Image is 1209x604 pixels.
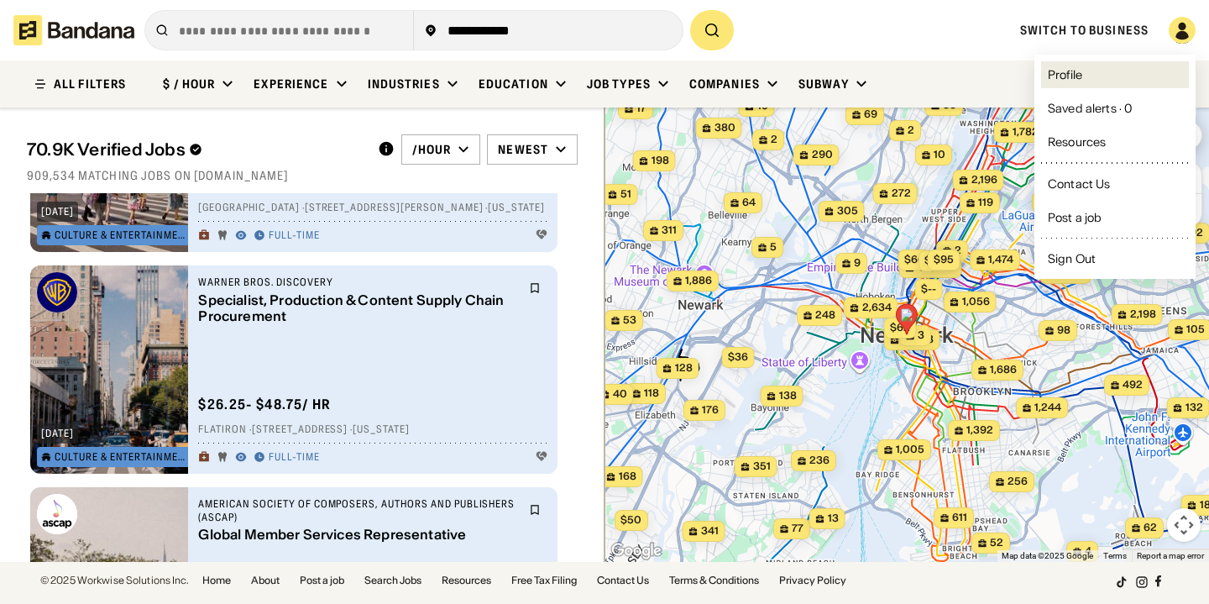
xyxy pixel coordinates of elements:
a: Resources [442,575,491,586]
span: 105 [1186,323,1205,337]
span: 1,005 [896,443,924,457]
span: 2 [908,123,914,138]
span: $66 [904,253,924,265]
div: Global Member Services Representative [198,528,519,544]
span: 1,056 [962,295,990,309]
span: 492 [1123,378,1143,392]
span: 2 [771,133,777,147]
span: 236 [809,454,830,468]
span: 2,198 [1130,307,1156,322]
div: /hour [412,142,452,157]
span: 98 [1057,323,1070,338]
div: grid [27,193,578,562]
span: 1,645 [1058,266,1085,281]
a: Terms (opens in new tab) [1103,551,1127,560]
span: 305 [837,204,858,218]
span: 30,480 [918,260,955,275]
img: Warner Bros. Discovery logo [37,272,77,313]
div: American Society of Composers, Authors and Publishers (ASCAP) [198,497,519,523]
div: Culture & Entertainment [55,452,191,462]
div: Full-time [269,451,320,465]
a: Saved alerts · 0 [1041,95,1189,122]
span: 1,244 [1034,401,1061,415]
span: 290 [812,148,833,162]
div: 909,534 matching jobs on [DOMAIN_NAME] [27,168,578,183]
a: Privacy Policy [779,575,846,586]
div: [DATE] [41,207,74,217]
a: Open this area in Google Maps (opens a new window) [609,540,664,562]
a: Free Tax Filing [511,575,577,586]
div: Companies [689,76,760,92]
a: About [251,575,280,586]
div: Saved alerts · 0 [1048,102,1132,114]
span: 1,886 [685,274,712,288]
span: 248 [815,308,835,323]
span: 611 [952,511,967,525]
span: 138 [779,389,797,403]
span: 176 [702,403,719,418]
div: Post a job [1048,212,1102,223]
img: American Society of Composers, Authors and Publishers (ASCAP) logo [37,494,77,534]
div: Culture & Entertainment [55,230,191,240]
span: 2,196 [971,173,997,187]
span: 351 [753,460,771,474]
a: Home [202,575,231,586]
span: 168 [619,470,636,484]
span: 40 [613,387,627,402]
span: Map data ©2025 Google [1002,551,1093,560]
span: 256 [1007,475,1028,489]
span: 51 [620,187,631,202]
span: 9 [854,256,861,270]
span: $36 [728,350,748,363]
div: Full-time [269,229,320,243]
span: 52 [990,536,1003,550]
div: © 2025 Workwise Solutions Inc. [40,575,189,586]
div: Profile [1048,69,1082,81]
span: 118 [644,386,659,401]
span: $340 [924,254,952,266]
a: Report a map error [1137,551,1204,560]
div: Subway [798,76,849,92]
span: 119 [978,196,993,210]
div: Job Types [587,76,651,92]
a: Resources [1041,129,1189,155]
div: $ / hour [163,76,215,92]
a: Contact Us [597,575,649,586]
span: 10 [934,148,945,162]
div: Experience [254,76,328,92]
div: Contact Us [1048,178,1110,190]
span: 311 [662,223,677,238]
a: Post a job [300,575,344,586]
a: Contact Us [1041,171,1189,197]
a: Post a job [1041,204,1189,231]
span: 1,474 [988,253,1013,267]
div: Specialist, Production & Content Supply Chain Procurement [198,292,519,324]
span: 132 [1185,401,1203,415]
a: Terms & Conditions [669,575,759,586]
div: 70.9K Verified Jobs [27,139,364,160]
span: 38 [943,98,956,113]
div: [GEOGRAPHIC_DATA] · [STREET_ADDRESS][PERSON_NAME] · [US_STATE] [198,202,547,215]
img: Bandana logotype [13,15,134,45]
span: $62 [890,321,910,334]
span: 19 [757,99,768,113]
span: 62 [1144,521,1157,535]
span: 2 [955,244,961,258]
a: Search Jobs [364,575,421,586]
div: Warner Bros. Discovery [198,276,519,289]
a: Profile [1041,61,1189,88]
div: Education [479,76,548,92]
div: Industries [368,76,440,92]
a: Switch to Business [1020,23,1149,38]
div: Flatiron · [STREET_ADDRESS] · [US_STATE] [198,423,547,437]
span: 3 [918,328,924,343]
span: 53 [623,313,636,328]
span: 69 [864,108,877,122]
span: 1,782 [1013,125,1039,139]
span: $95 [934,253,954,265]
span: 2,634 [862,301,892,315]
span: $-- [921,282,936,295]
span: 1,686 [990,363,1017,377]
div: Sign Out [1048,253,1096,265]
